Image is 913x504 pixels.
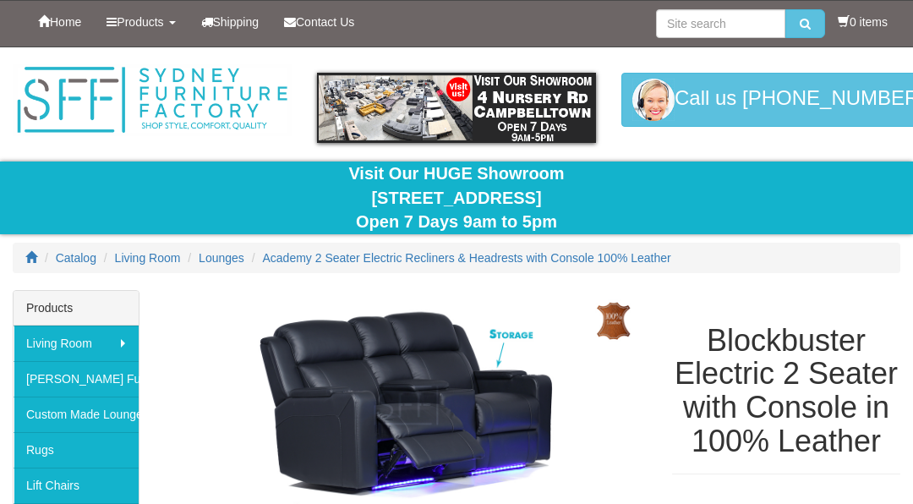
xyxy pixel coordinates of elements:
[56,251,96,265] a: Catalog
[50,15,81,29] span: Home
[14,361,139,397] a: [PERSON_NAME] Furniture
[14,397,139,432] a: Custom Made Lounges
[656,9,785,38] input: Site search
[13,64,292,136] img: Sydney Furniture Factory
[14,291,139,326] div: Products
[838,14,888,30] li: 0 items
[14,468,139,503] a: Lift Chairs
[296,15,354,29] span: Contact Us
[189,1,272,43] a: Shipping
[13,162,900,234] div: Visit Our HUGE Showroom [STREET_ADDRESS] Open 7 Days 9am to 5pm
[213,15,260,29] span: Shipping
[117,15,163,29] span: Products
[25,1,94,43] a: Home
[271,1,367,43] a: Contact Us
[94,1,188,43] a: Products
[317,73,596,143] img: showroom.gif
[263,251,671,265] a: Academy 2 Seater Electric Recliners & Headrests with Console 100% Leather
[14,326,139,361] a: Living Room
[672,324,900,457] h1: Blockbuster Electric 2 Seater with Console in 100% Leather
[115,251,181,265] a: Living Room
[14,432,139,468] a: Rugs
[199,251,244,265] a: Lounges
